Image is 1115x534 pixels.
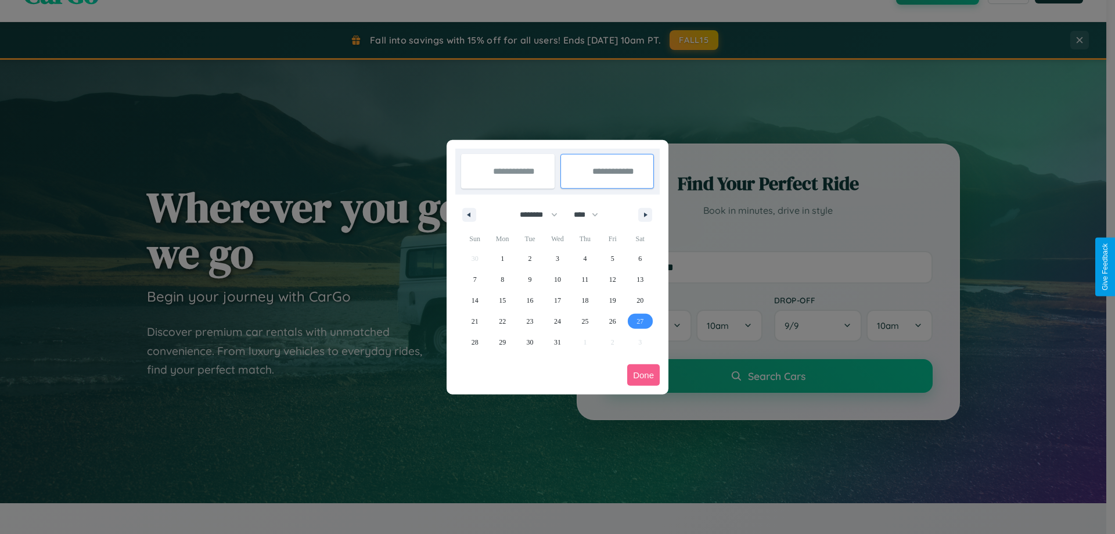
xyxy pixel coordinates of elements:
button: 2 [516,248,544,269]
button: 25 [571,311,599,332]
button: 24 [544,311,571,332]
button: 28 [461,332,488,353]
span: 28 [472,332,479,353]
span: Tue [516,230,544,248]
span: 16 [527,290,534,311]
span: 18 [581,290,588,311]
span: 11 [582,269,589,290]
span: 12 [609,269,616,290]
button: 13 [627,269,654,290]
span: 14 [472,290,479,311]
span: 22 [499,311,506,332]
span: 30 [527,332,534,353]
button: 14 [461,290,488,311]
span: 23 [527,311,534,332]
span: 24 [554,311,561,332]
span: 15 [499,290,506,311]
button: 16 [516,290,544,311]
span: 13 [636,269,643,290]
button: 21 [461,311,488,332]
span: 1 [501,248,504,269]
button: 30 [516,332,544,353]
button: 5 [599,248,626,269]
span: Wed [544,230,571,248]
button: 18 [571,290,599,311]
span: 6 [638,248,642,269]
span: 5 [611,248,614,269]
span: Mon [488,230,516,248]
span: 26 [609,311,616,332]
span: Thu [571,230,599,248]
button: 9 [516,269,544,290]
span: 17 [554,290,561,311]
span: 9 [528,269,532,290]
span: 29 [499,332,506,353]
button: 27 [627,311,654,332]
button: 4 [571,248,599,269]
button: 1 [488,248,516,269]
button: 31 [544,332,571,353]
button: 15 [488,290,516,311]
span: 3 [556,248,559,269]
button: 6 [627,248,654,269]
span: 8 [501,269,504,290]
span: 27 [636,311,643,332]
button: Done [627,364,660,386]
span: 31 [554,332,561,353]
button: 23 [516,311,544,332]
button: 19 [599,290,626,311]
button: 8 [488,269,516,290]
button: 17 [544,290,571,311]
button: 22 [488,311,516,332]
button: 12 [599,269,626,290]
button: 26 [599,311,626,332]
span: 10 [554,269,561,290]
span: 4 [583,248,587,269]
div: Give Feedback [1101,243,1109,291]
span: 19 [609,290,616,311]
button: 29 [488,332,516,353]
button: 11 [571,269,599,290]
button: 3 [544,248,571,269]
span: 2 [528,248,532,269]
button: 10 [544,269,571,290]
span: 20 [636,290,643,311]
span: 25 [581,311,588,332]
span: 21 [472,311,479,332]
button: 7 [461,269,488,290]
span: Fri [599,230,626,248]
span: Sat [627,230,654,248]
span: 7 [473,269,477,290]
span: Sun [461,230,488,248]
button: 20 [627,290,654,311]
